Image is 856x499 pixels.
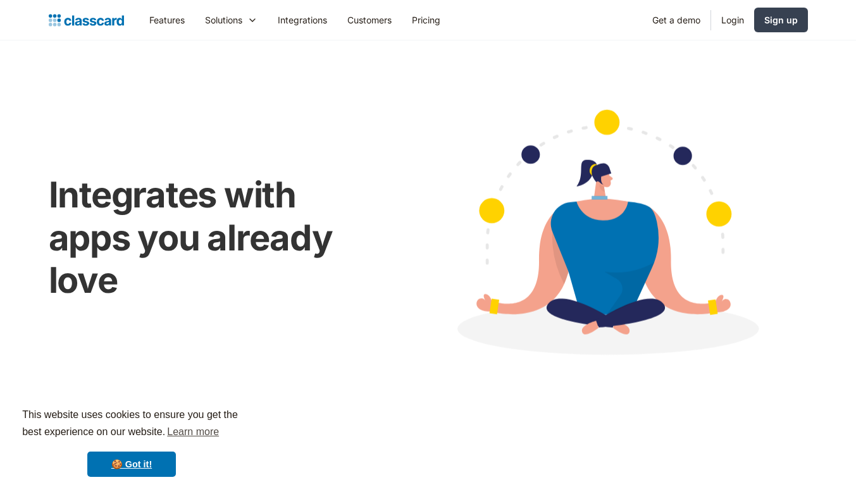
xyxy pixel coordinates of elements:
h1: Integrates with apps you already love [49,174,377,302]
a: learn more about cookies [165,422,221,441]
a: Features [139,6,195,34]
a: Login [711,6,754,34]
div: cookieconsent [10,395,253,489]
a: Pricing [402,6,450,34]
img: Cartoon image showing connected apps [402,85,808,389]
a: dismiss cookie message [87,452,176,477]
div: Sign up [764,13,798,27]
span: This website uses cookies to ensure you get the best experience on our website. [22,407,241,441]
div: Solutions [195,6,268,34]
div: Solutions [205,13,242,27]
a: Customers [337,6,402,34]
a: Integrations [268,6,337,34]
a: Sign up [754,8,808,32]
a: Logo [49,11,124,29]
a: Get a demo [642,6,710,34]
